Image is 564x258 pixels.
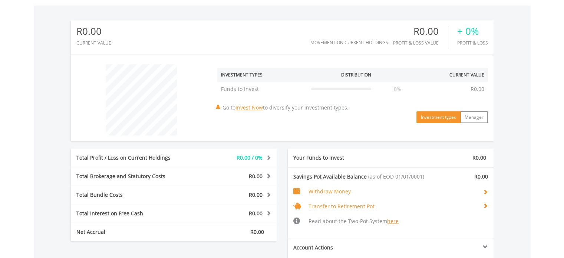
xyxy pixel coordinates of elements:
[288,244,391,251] div: Account Actions
[420,68,488,82] th: Current Value
[393,40,448,45] div: Profit & Loss Value
[235,104,263,111] a: Invest Now
[71,154,191,161] div: Total Profit / Loss on Current Holdings
[288,154,391,161] div: Your Funds to Invest
[393,26,448,37] div: R0.00
[309,188,351,195] span: Withdraw Money
[217,82,307,97] td: Funds to Invest
[416,111,461,123] button: Investment types
[212,61,494,123] div: Go to to diversify your investment types.
[375,82,420,97] td: 0%
[237,154,263,161] span: R0.00 / 0%
[309,218,399,225] span: Read about the Two-Pot System
[309,203,375,210] span: Transfer to Retirement Pot
[472,154,486,161] span: R0.00
[249,210,263,217] span: R0.00
[76,40,111,45] div: CURRENT VALUE
[460,111,488,123] button: Manager
[442,173,494,180] div: R0.00
[457,26,488,37] div: + 0%
[249,191,263,198] span: R0.00
[467,82,488,97] td: R0.00
[293,173,367,180] span: Savings Pot Available Balance
[71,228,191,236] div: Net Accrual
[368,173,424,180] span: (as of EOD 01/01/0001)
[71,191,191,199] div: Total Bundle Costs
[387,218,399,225] a: here
[250,228,264,235] span: R0.00
[76,26,111,37] div: R0.00
[310,40,389,45] div: Movement on Current Holdings:
[71,173,191,180] div: Total Brokerage and Statutory Costs
[71,210,191,217] div: Total Interest on Free Cash
[217,68,307,82] th: Investment Types
[249,173,263,180] span: R0.00
[457,40,488,45] div: Profit & Loss
[341,72,371,78] div: Distribution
